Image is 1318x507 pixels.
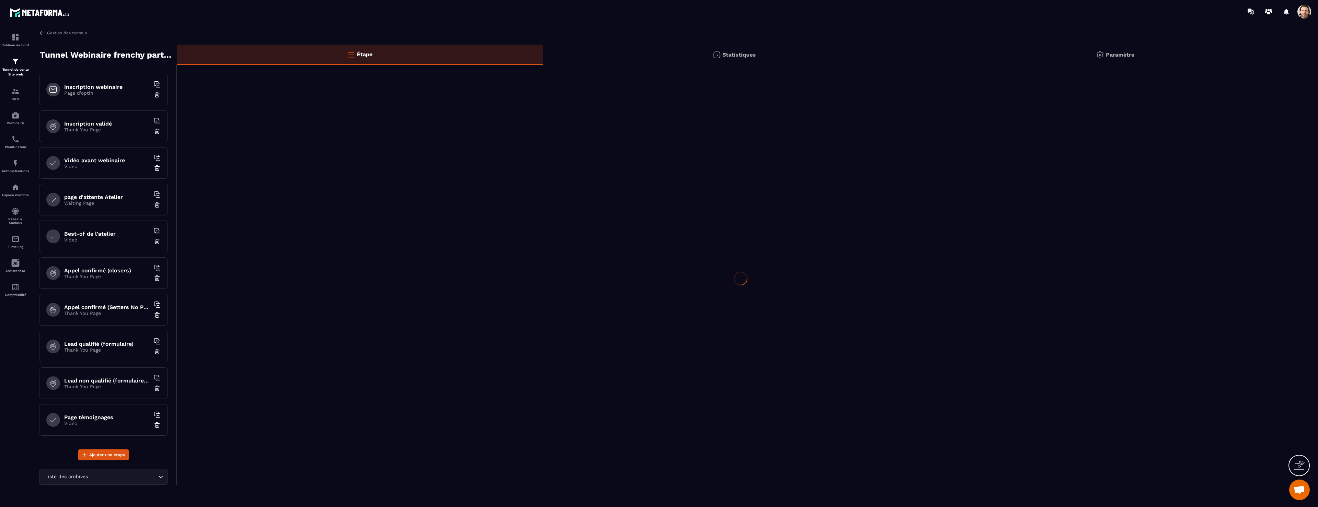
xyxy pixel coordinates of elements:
a: automationsautomationsWebinaire [2,106,29,130]
p: Tunnel de vente Site web [2,67,29,77]
p: Espace membre [2,193,29,197]
p: Étape [357,51,372,58]
a: accountantaccountantComptabilité [2,278,29,302]
a: schedulerschedulerPlanificateur [2,130,29,154]
a: automationsautomationsEspace membre [2,178,29,202]
img: accountant [11,283,20,291]
img: trash [154,422,161,428]
img: automations [11,183,20,191]
p: Réseaux Sociaux [2,217,29,225]
a: formationformationCRM [2,82,29,106]
img: arrow [39,30,45,36]
button: Ajouter une étape [78,449,129,460]
a: formationformationTableau de bord [2,28,29,52]
p: Video [64,237,150,243]
h6: Best-of de l'atelier [64,231,150,237]
img: setting-gr.5f69749f.svg [1096,51,1104,59]
p: CRM [2,97,29,101]
h6: Page témoignages [64,414,150,421]
span: Liste des archives [44,473,89,481]
a: Gestion des tunnels [39,30,87,36]
p: Paramètre [1106,51,1134,58]
h6: Appel confirmé (closers) [64,267,150,274]
img: trash [154,91,161,98]
div: Search for option [39,469,168,485]
img: trash [154,385,161,392]
p: Comptabilité [2,293,29,297]
h6: Inscription validé [64,120,150,127]
h6: page d'attente Atelier [64,194,150,200]
a: emailemailE-mailing [2,230,29,254]
p: Thank You Page [64,384,150,389]
p: Page d'optin [64,90,150,96]
img: email [11,235,20,243]
p: Assistant IA [2,269,29,273]
p: Thank You Page [64,127,150,132]
p: Tunnel Webinaire frenchy partners [40,48,172,62]
p: Planificateur [2,145,29,149]
img: trash [154,128,161,135]
a: formationformationTunnel de vente Site web [2,52,29,82]
img: stats.20deebd0.svg [713,51,721,59]
p: Thank You Page [64,274,150,279]
p: Automatisations [2,169,29,173]
p: Tableau de bord [2,43,29,47]
h6: Inscription webinaire [64,84,150,90]
h6: Lead qualifié (formulaire) [64,341,150,347]
img: automations [11,159,20,167]
p: Video [64,421,150,426]
img: scheduler [11,135,20,143]
img: trash [154,348,161,355]
p: Thank You Page [64,310,150,316]
p: E-mailing [2,245,29,249]
p: Webinaire [2,121,29,125]
p: Video [64,164,150,169]
span: Ajouter une étape [89,451,125,458]
p: Waiting Page [64,200,150,206]
h6: Lead non qualifié (formulaire No Pixel/tracking) [64,377,150,384]
a: automationsautomationsAutomatisations [2,154,29,178]
h6: Appel confirmé (Setters No Pixel/tracking) [64,304,150,310]
p: Statistiques [722,51,756,58]
img: trash [154,238,161,245]
img: trash [154,275,161,282]
img: trash [154,201,161,208]
img: formation [11,57,20,66]
img: formation [11,87,20,95]
img: formation [11,33,20,42]
img: bars-o.4a397970.svg [347,50,355,59]
img: trash [154,165,161,172]
input: Search for option [89,473,157,481]
a: Assistant IA [2,254,29,278]
a: social-networksocial-networkRéseaux Sociaux [2,202,29,230]
h6: Vidéo avant webinaire [64,157,150,164]
img: logo [10,6,71,19]
div: Open chat [1289,480,1310,500]
p: Thank You Page [64,347,150,353]
img: automations [11,111,20,119]
img: trash [154,311,161,318]
img: social-network [11,207,20,215]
